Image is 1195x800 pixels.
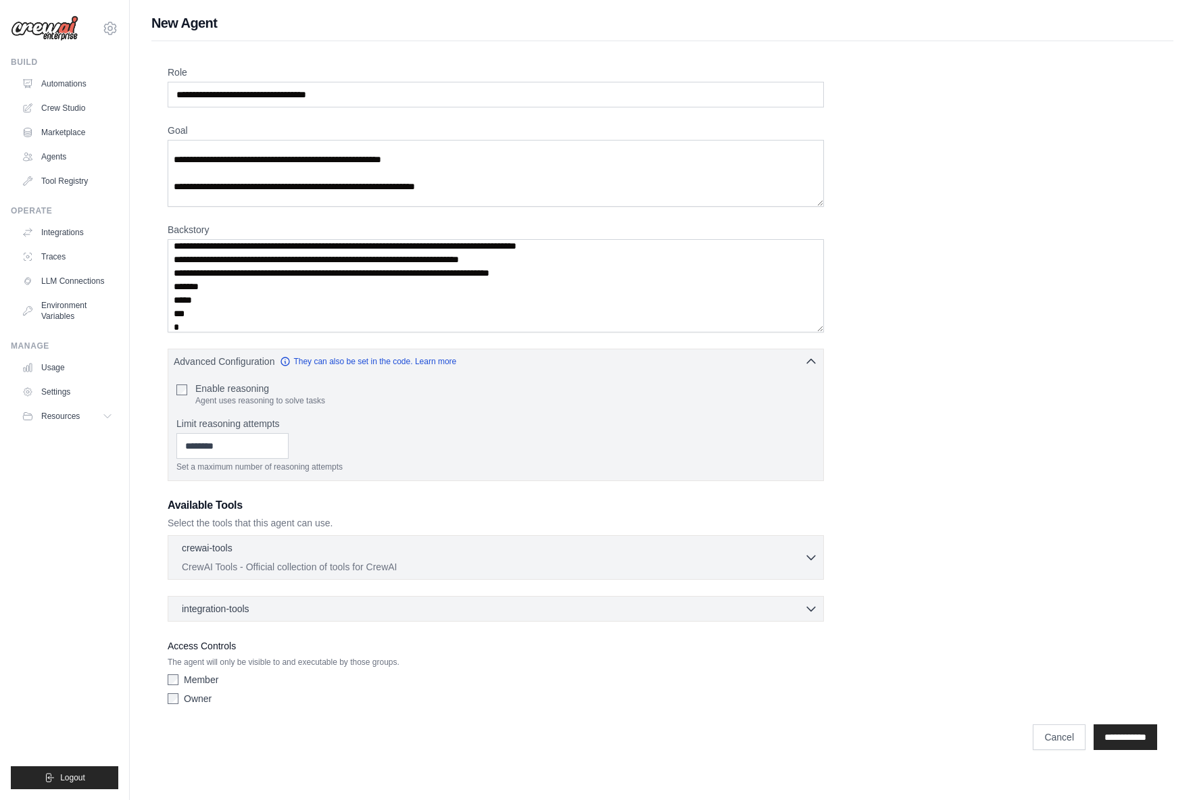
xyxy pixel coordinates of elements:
span: integration-tools [182,602,249,616]
label: Backstory [168,223,824,236]
label: Enable reasoning [195,382,325,395]
div: Manage [11,341,118,351]
div: Operate [11,205,118,216]
p: Agent uses reasoning to solve tasks [195,395,325,406]
h3: Available Tools [168,497,824,514]
button: Advanced Configuration They can also be set in the code. Learn more [168,349,823,374]
span: Logout [60,772,85,783]
button: crewai-tools CrewAI Tools - Official collection of tools for CrewAI [174,541,818,574]
label: Role [168,66,824,79]
label: Limit reasoning attempts [176,417,815,430]
h1: New Agent [151,14,1173,32]
a: Agents [16,146,118,168]
button: Resources [16,405,118,427]
label: Member [184,673,218,686]
p: CrewAI Tools - Official collection of tools for CrewAI [182,560,804,574]
p: The agent will only be visible to and executable by those groups. [168,657,824,668]
div: Build [11,57,118,68]
a: Crew Studio [16,97,118,119]
button: Logout [11,766,118,789]
a: Settings [16,381,118,403]
p: Select the tools that this agent can use. [168,516,824,530]
label: Goal [168,124,824,137]
a: Integrations [16,222,118,243]
a: LLM Connections [16,270,118,292]
a: They can also be set in the code. Learn more [280,356,456,367]
a: Automations [16,73,118,95]
span: Resources [41,411,80,422]
label: Access Controls [168,638,824,654]
span: Advanced Configuration [174,355,274,368]
a: Traces [16,246,118,268]
p: Set a maximum number of reasoning attempts [176,461,815,472]
label: Owner [184,692,212,705]
a: Usage [16,357,118,378]
a: Environment Variables [16,295,118,327]
a: Cancel [1033,724,1086,750]
p: crewai-tools [182,541,233,555]
button: integration-tools [174,602,818,616]
a: Marketplace [16,122,118,143]
img: Logo [11,16,78,41]
a: Tool Registry [16,170,118,192]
